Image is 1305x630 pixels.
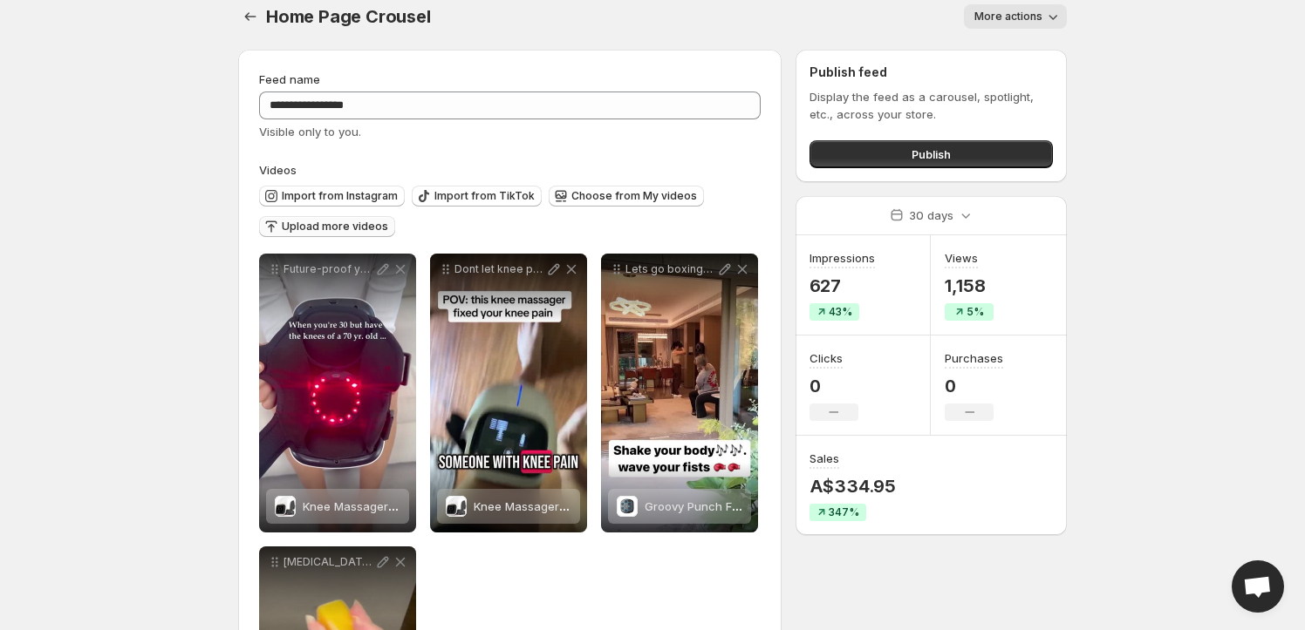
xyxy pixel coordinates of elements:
[810,349,843,367] h3: Clicks
[601,254,758,532] div: Lets go boxingfitnessboxingtrainingboxingdiayboxingboxingfansboxingmachinemusicboxingmachineboxin...
[945,249,978,267] h3: Views
[964,4,1067,29] button: More actions
[284,262,374,276] p: Future-proof your knees with comfort that works ThermicRelief Knee delivers targeted heat and mas...
[430,254,587,532] div: Dont let knee pain stop you from enjoying your summerKnee Massager Infrared HeatedKnee Massager I...
[474,499,649,513] span: Knee Massager Infrared Heated
[810,275,875,296] p: 627
[549,186,704,207] button: Choose from My videos
[259,186,405,207] button: Import from Instagram
[945,376,1003,396] p: 0
[945,275,994,296] p: 1,158
[571,189,697,203] span: Choose from My videos
[810,140,1053,168] button: Publish
[303,499,478,513] span: Knee Massager Infrared Heated
[266,6,431,27] span: Home Page Crousel
[625,262,716,276] p: Lets go boxingfitnessboxingtrainingboxingdiayboxingboxingfansboxingmachinemusicboxingmachineboxin...
[810,88,1053,123] p: Display the feed as a carousel, spotlight, etc., across your store.
[282,189,398,203] span: Import from Instagram
[810,476,896,497] p: A$334.95
[259,125,361,139] span: Visible only to you.
[829,505,859,519] span: 347%
[945,349,1003,367] h3: Purchases
[1232,560,1284,613] div: Open chat
[282,220,388,234] span: Upload more videos
[412,186,542,207] button: Import from TikTok
[454,262,545,276] p: Dont let knee pain stop you from enjoying your summer
[275,496,296,517] img: Knee Massager Infrared Heated
[284,555,374,569] p: [MEDICAL_DATA] Dark spots Body patches You dont need 10 products just one bar that works
[645,499,851,513] span: Groovy Punch Fitness Music Machine
[259,216,395,237] button: Upload more videos
[259,72,320,86] span: Feed name
[259,254,416,532] div: Future-proof your knees with comfort that works ThermicRelief Knee delivers targeted heat and mas...
[617,496,638,517] img: Groovy Punch Fitness Music Machine
[829,305,852,319] span: 43%
[810,450,839,467] h3: Sales
[912,146,951,163] span: Publish
[446,496,467,517] img: Knee Massager Infrared Heated
[810,249,875,267] h3: Impressions
[909,207,953,224] p: 30 days
[259,163,297,177] span: Videos
[810,376,858,396] p: 0
[967,305,984,319] span: 5%
[238,4,263,29] button: Settings
[974,10,1042,24] span: More actions
[810,64,1053,81] h2: Publish feed
[434,189,535,203] span: Import from TikTok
